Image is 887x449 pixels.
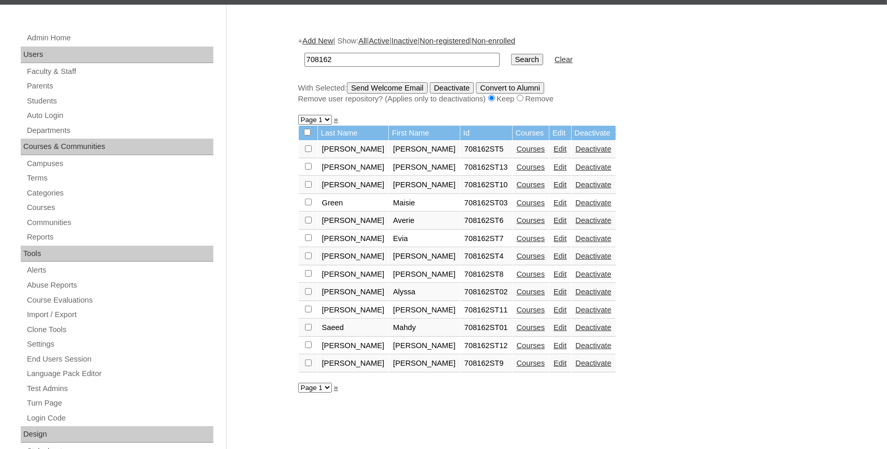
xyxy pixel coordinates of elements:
td: [PERSON_NAME] [318,212,389,230]
a: Courses [517,199,545,207]
a: Deactivate [576,323,612,332]
a: Courses [517,323,545,332]
a: Alerts [26,264,213,277]
td: [PERSON_NAME] [389,302,460,319]
a: Courses [517,145,545,153]
input: Search [304,53,500,67]
a: Students [26,95,213,108]
a: Courses [26,201,213,214]
td: 708162ST9 [460,355,512,372]
td: Alyssa [389,283,460,301]
a: Edit [554,163,566,171]
td: [PERSON_NAME] [318,248,389,265]
a: Course Evaluations [26,294,213,307]
a: Courses [517,288,545,296]
a: Courses [517,234,545,243]
td: 708162ST8 [460,266,512,283]
a: » [334,115,338,124]
td: Id [460,126,512,141]
a: Courses [517,270,545,278]
a: Faculty & Staff [26,65,213,78]
td: 708162ST6 [460,212,512,230]
a: Deactivate [576,306,612,314]
a: Active [369,37,389,45]
a: Clear [555,55,573,64]
td: Edit [549,126,571,141]
a: Edit [554,199,566,207]
a: Courses [517,359,545,367]
a: Abuse Reports [26,279,213,292]
a: Edit [554,270,566,278]
div: With Selected: [298,82,811,104]
a: Departments [26,124,213,137]
a: Edit [554,288,566,296]
a: Inactive [391,37,418,45]
td: [PERSON_NAME] [318,176,389,194]
div: Users [21,47,213,63]
a: Edit [554,181,566,189]
td: [PERSON_NAME] [389,159,460,176]
a: Courses [517,163,545,171]
a: Deactivate [576,163,612,171]
td: [PERSON_NAME] [318,283,389,301]
a: Deactivate [576,216,612,224]
td: Last Name [318,126,389,141]
a: Login Code [26,412,213,425]
td: [PERSON_NAME] [389,337,460,355]
a: Test Admins [26,382,213,395]
a: Deactivate [576,341,612,350]
td: 708162ST01 [460,319,512,337]
a: Edit [554,234,566,243]
a: Turn Page [26,397,213,410]
td: Evia [389,230,460,248]
a: Edit [554,145,566,153]
a: Deactivate [576,145,612,153]
td: First Name [389,126,460,141]
div: Remove user repository? (Applies only to deactivations) Keep Remove [298,94,811,104]
input: Deactivate [430,82,474,94]
a: Edit [554,252,566,260]
td: [PERSON_NAME] [389,141,460,158]
td: 708162ST11 [460,302,512,319]
a: Parents [26,80,213,93]
a: Edit [554,306,566,314]
a: Language Pack Editor [26,367,213,380]
div: Tools [21,246,213,262]
div: Courses & Communities [21,139,213,155]
td: [PERSON_NAME] [318,159,389,176]
a: Courses [517,306,545,314]
a: Categories [26,187,213,200]
input: Convert to Alumni [476,82,544,94]
a: » [334,383,338,392]
a: Deactivate [576,234,612,243]
a: Import / Export [26,308,213,321]
a: Non-enrolled [472,37,515,45]
td: 708162ST4 [460,248,512,265]
a: Campuses [26,157,213,170]
a: Deactivate [576,252,612,260]
td: Deactivate [572,126,616,141]
td: [PERSON_NAME] [389,266,460,283]
td: 708162ST5 [460,141,512,158]
td: Saeed [318,319,389,337]
a: End Users Session [26,353,213,366]
a: Deactivate [576,199,612,207]
td: [PERSON_NAME] [318,141,389,158]
a: Edit [554,323,566,332]
input: Send Welcome Email [347,82,428,94]
a: Non-registered [419,37,470,45]
a: Settings [26,338,213,351]
a: Courses [517,341,545,350]
td: [PERSON_NAME] [318,230,389,248]
td: Courses [513,126,549,141]
td: Mahdy [389,319,460,337]
td: 708162ST12 [460,337,512,355]
td: 708162ST10 [460,176,512,194]
input: Search [511,54,543,65]
a: Deactivate [576,181,612,189]
a: Communities [26,216,213,229]
td: 708162ST13 [460,159,512,176]
a: Auto Login [26,109,213,122]
a: Deactivate [576,270,612,278]
td: Green [318,194,389,212]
